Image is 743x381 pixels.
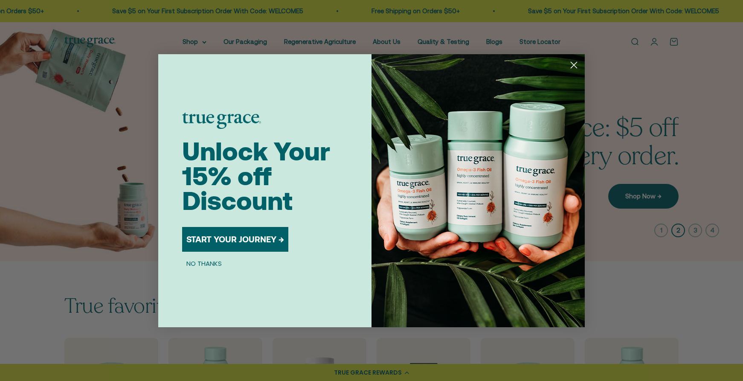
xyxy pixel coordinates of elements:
span: Unlock Your 15% off Discount [182,137,330,215]
button: Close dialog [566,58,581,73]
button: NO THANKS [182,259,226,269]
button: START YOUR JOURNEY → [182,227,288,252]
img: 098727d5-50f8-4f9b-9554-844bb8da1403.jpeg [371,54,585,327]
img: logo placeholder [182,113,261,129]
